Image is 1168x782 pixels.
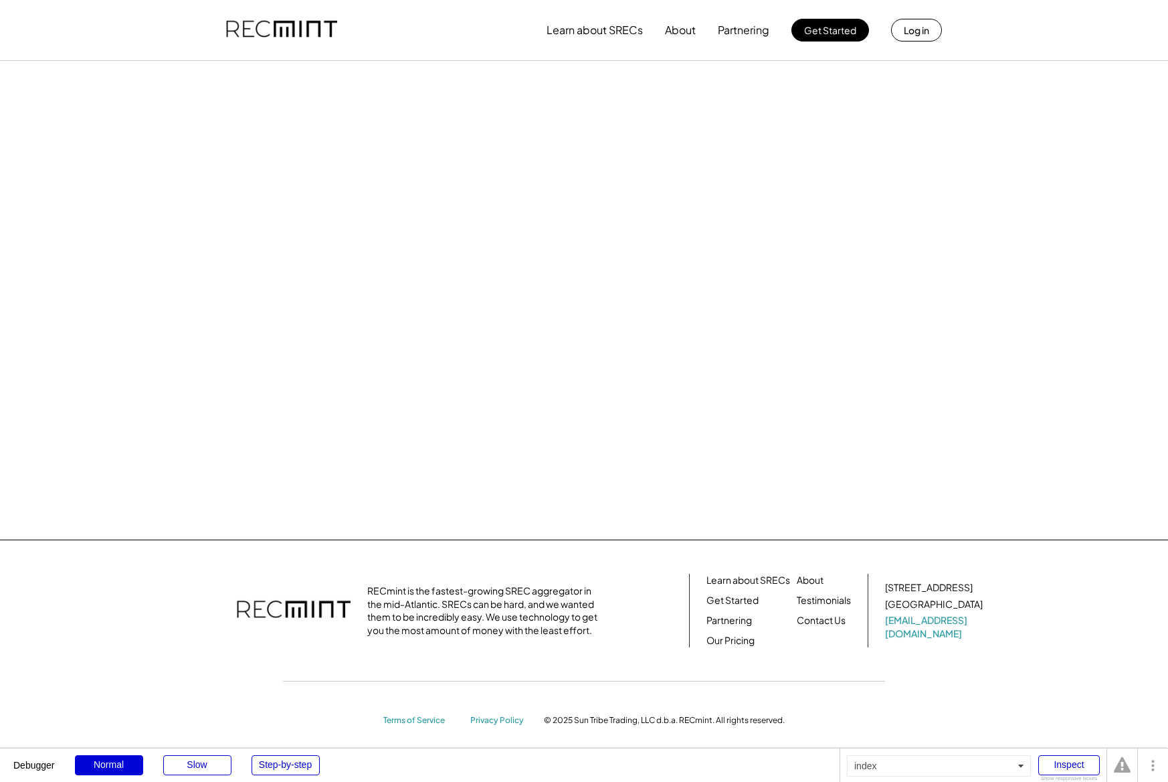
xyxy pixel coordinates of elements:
button: About [665,17,696,44]
div: Normal [75,755,143,775]
a: Contact Us [797,614,846,627]
img: recmint-logotype%403x.png [226,7,337,53]
a: Testimonials [797,594,851,607]
div: Step-by-step [252,755,320,775]
div: [STREET_ADDRESS] [885,581,973,595]
div: Inspect [1038,755,1100,775]
div: © 2025 Sun Tribe Trading, LLC d.b.a. RECmint. All rights reserved. [544,715,785,726]
img: recmint-logotype%403x.png [237,587,351,634]
a: Partnering [706,614,752,627]
button: Learn about SRECs [547,17,643,44]
a: Privacy Policy [470,715,530,726]
button: Log in [891,19,942,42]
button: Partnering [718,17,769,44]
a: [EMAIL_ADDRESS][DOMAIN_NAME] [885,614,985,640]
a: Terms of Service [383,715,457,726]
div: Slow [163,755,231,775]
div: Debugger [13,749,55,770]
div: RECmint is the fastest-growing SREC aggregator in the mid-Atlantic. SRECs can be hard, and we wan... [367,584,605,637]
div: [GEOGRAPHIC_DATA] [885,598,983,611]
div: index [847,755,1031,777]
button: Get Started [791,19,869,42]
a: Our Pricing [706,634,755,647]
div: Show responsive boxes [1038,776,1100,781]
a: Get Started [706,594,759,607]
a: About [797,574,823,587]
a: Learn about SRECs [706,574,790,587]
